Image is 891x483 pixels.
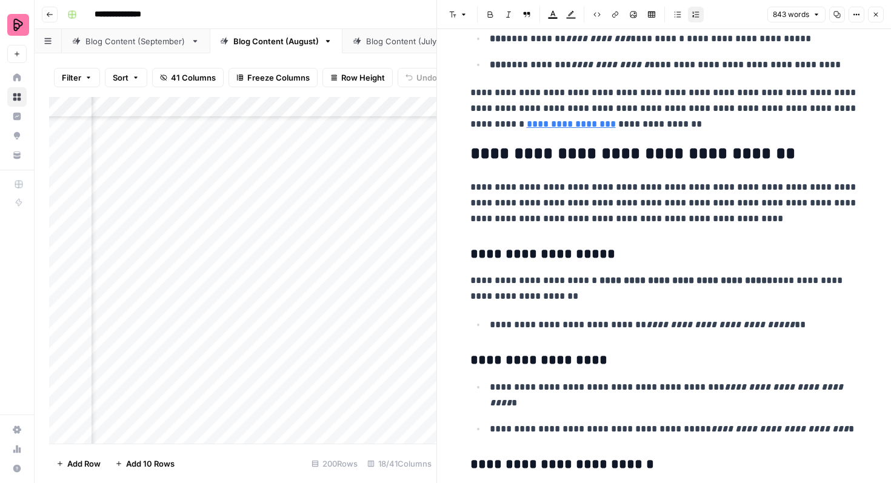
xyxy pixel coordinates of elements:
div: Blog Content (July) [366,35,441,47]
div: 18/41 Columns [362,454,436,473]
button: 41 Columns [152,68,224,87]
div: Blog Content (September) [85,35,186,47]
button: Workspace: Preply [7,10,27,40]
span: Row Height [341,72,385,84]
a: Settings [7,420,27,439]
button: Add Row [49,454,108,473]
a: Home [7,68,27,87]
a: Blog Content (August) [210,29,342,53]
button: Sort [105,68,147,87]
button: Row Height [322,68,393,87]
span: Freeze Columns [247,72,310,84]
div: 200 Rows [307,454,362,473]
a: Insights [7,107,27,126]
a: Blog Content (July) [342,29,464,53]
span: Sort [113,72,128,84]
div: Blog Content (August) [233,35,319,47]
a: Browse [7,87,27,107]
span: 843 words [773,9,809,20]
a: Blog Content (September) [62,29,210,53]
a: Your Data [7,145,27,165]
img: Preply Logo [7,14,29,36]
button: Filter [54,68,100,87]
a: Opportunities [7,126,27,145]
span: Add 10 Rows [126,458,175,470]
span: 41 Columns [171,72,216,84]
button: 843 words [767,7,826,22]
a: Usage [7,439,27,459]
button: Freeze Columns [229,68,318,87]
span: Undo [416,72,437,84]
button: Help + Support [7,459,27,478]
span: Filter [62,72,81,84]
button: Undo [398,68,445,87]
span: Add Row [67,458,101,470]
button: Add 10 Rows [108,454,182,473]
